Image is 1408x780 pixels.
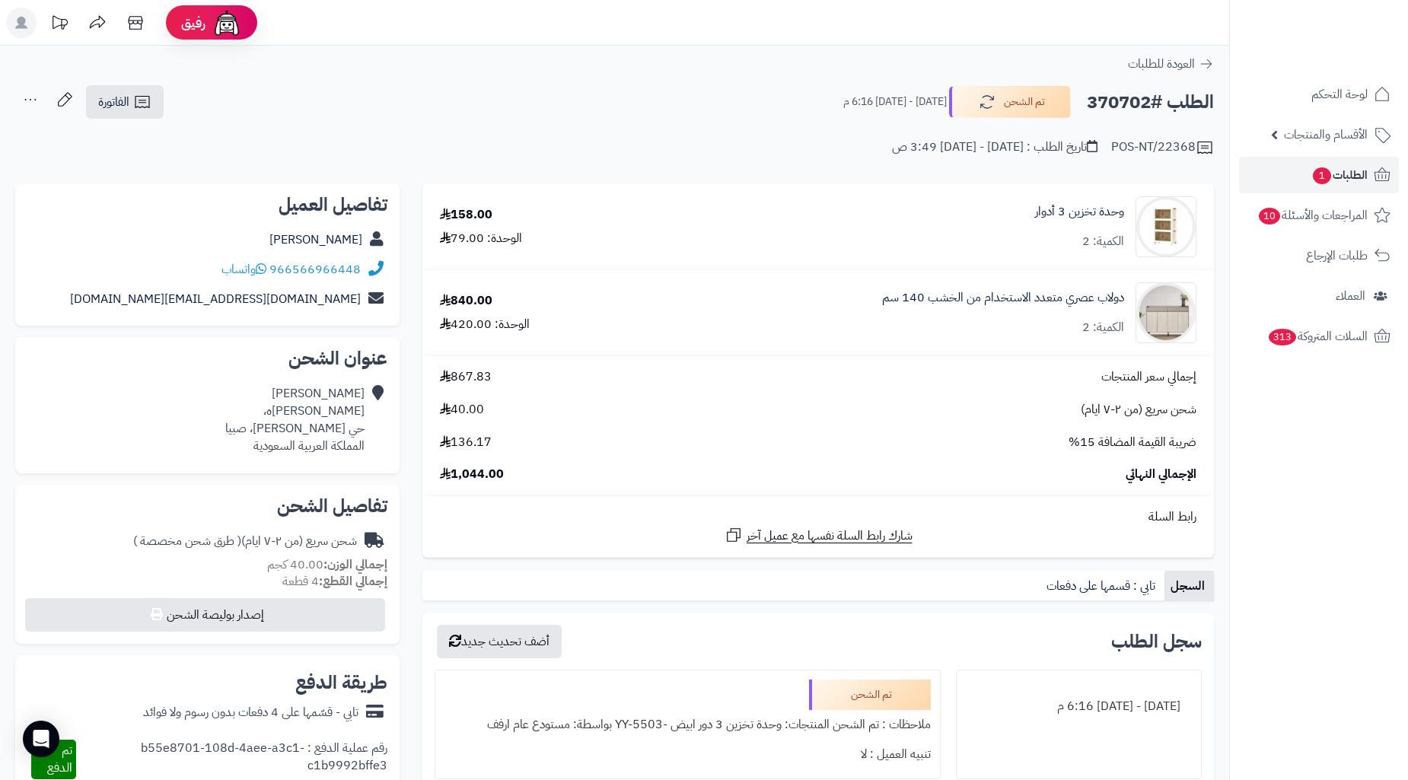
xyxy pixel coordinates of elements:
span: العودة للطلبات [1128,55,1195,73]
span: 40.00 [440,401,484,419]
small: [DATE] - [DATE] 6:16 م [843,94,947,110]
div: 840.00 [440,292,492,310]
a: السجل [1164,571,1214,601]
h2: تفاصيل الشحن [27,497,387,515]
div: الكمية: 2 [1082,319,1124,336]
a: 966566966448 [269,260,361,279]
h3: سجل الطلب [1111,632,1202,651]
span: 10 [1259,208,1280,224]
img: logo-2.png [1304,43,1394,75]
a: الطلبات1 [1239,157,1399,193]
div: رقم عملية الدفع : b55e8701-108d-4aee-a3c1-c1b9992bffe3 [76,740,387,779]
span: شارك رابط السلة نفسها مع عميل آخر [747,527,913,545]
h2: الطلب #370702 [1087,87,1214,118]
a: العملاء [1239,278,1399,314]
div: ملاحظات : تم الشحن المنتجات: وحدة تخزين 3 دور ابيض -YY-5503 بواسطة: مستودع عام ارفف [444,710,931,740]
a: لوحة التحكم [1239,76,1399,113]
span: المراجعات والأسئلة [1257,205,1368,226]
div: POS-NT/22368 [1111,138,1214,157]
div: الوحدة: 79.00 [440,230,522,247]
div: شحن سريع (من ٢-٧ ايام) [133,533,357,550]
strong: إجمالي القطع: [319,572,387,591]
span: إجمالي سعر المنتجات [1101,368,1196,386]
a: تابي : قسمها على دفعات [1040,571,1164,601]
small: 4 قطعة [282,572,387,591]
a: دولاب عصري متعدد الاستخدام من الخشب 140 سم [882,289,1124,307]
div: تابي - قسّمها على 4 دفعات بدون رسوم ولا فوائد [143,704,358,721]
a: [DOMAIN_NAME][EMAIL_ADDRESS][DOMAIN_NAME] [70,290,361,308]
div: 158.00 [440,206,492,224]
a: طلبات الإرجاع [1239,237,1399,274]
div: [DATE] - [DATE] 6:16 م [966,692,1192,721]
a: السلات المتروكة313 [1239,318,1399,355]
span: شحن سريع (من ٢-٧ ايام) [1081,401,1196,419]
img: 1753272269-1-90x90.jpg [1136,282,1196,343]
span: الأقسام والمنتجات [1284,124,1368,145]
button: أضف تحديث جديد [437,625,562,658]
span: ( طرق شحن مخصصة ) [133,532,241,550]
span: لوحة التحكم [1311,84,1368,105]
img: 1738071812-110107010066-90x90.jpg [1136,196,1196,257]
span: السلات المتروكة [1267,326,1368,347]
span: 1,044.00 [440,466,504,483]
span: 1 [1313,167,1331,184]
span: 313 [1269,329,1296,345]
div: تنبيه العميل : لا [444,740,931,769]
span: الإجمالي النهائي [1126,466,1196,483]
span: الطلبات [1311,164,1368,186]
a: واتساب [221,260,266,279]
div: الوحدة: 420.00 [440,316,530,333]
h2: عنوان الشحن [27,349,387,368]
div: تم الشحن [809,680,931,710]
h2: طريقة الدفع [295,673,387,692]
span: العملاء [1336,285,1365,307]
div: رابط السلة [428,508,1208,526]
span: تم الدفع [47,741,72,777]
small: 40.00 كجم [267,556,387,574]
button: إصدار بوليصة الشحن [25,598,385,632]
div: تاريخ الطلب : [DATE] - [DATE] 3:49 ص [892,138,1097,156]
span: رفيق [181,14,205,32]
a: شارك رابط السلة نفسها مع عميل آخر [725,526,913,545]
span: ضريبة القيمة المضافة 15% [1069,434,1196,451]
div: الكمية: 2 [1082,233,1124,250]
span: 867.83 [440,368,492,386]
h2: تفاصيل العميل [27,196,387,214]
span: طلبات الإرجاع [1306,245,1368,266]
button: تم الشحن [949,86,1071,118]
a: المراجعات والأسئلة10 [1239,197,1399,234]
a: العودة للطلبات [1128,55,1214,73]
a: وحدة تخزين 3 أدوار [1035,203,1124,221]
a: تحديثات المنصة [40,8,78,42]
div: [PERSON_NAME] [PERSON_NAME]ه، حي [PERSON_NAME]، صبيا المملكة العربية السعودية [225,385,365,454]
img: ai-face.png [212,8,242,38]
span: 136.17 [440,434,492,451]
strong: إجمالي الوزن: [323,556,387,574]
a: الفاتورة [86,85,164,119]
div: Open Intercom Messenger [23,721,59,757]
a: [PERSON_NAME] [269,231,362,249]
span: الفاتورة [98,93,129,111]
